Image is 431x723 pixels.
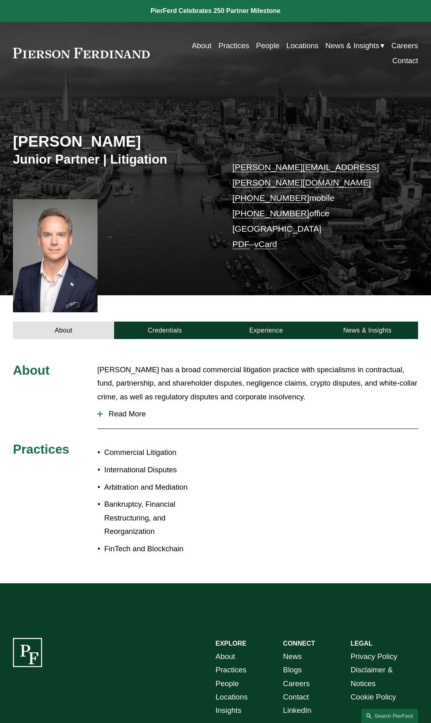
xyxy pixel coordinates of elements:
[219,38,249,53] a: Practices
[232,193,309,203] a: [PHONE_NUMBER]
[350,650,397,663] a: Privacy Policy
[256,38,280,53] a: People
[216,677,239,690] a: People
[254,239,277,249] a: vCard
[232,239,249,249] a: PDF
[283,704,311,717] a: LinkedIn
[104,446,215,459] p: Commercial Litigation
[97,403,418,424] button: Read More
[350,690,396,704] a: Cookie Policy
[392,53,418,68] a: Contact
[287,38,318,53] a: Locations
[13,152,216,168] h3: Junior Partner | Litigation
[325,38,384,53] a: folder dropdown
[104,463,215,476] p: International Disputes
[283,663,301,676] a: Blogs
[283,640,315,647] strong: CONNECT
[232,162,379,187] a: [PERSON_NAME][EMAIL_ADDRESS][PERSON_NAME][DOMAIN_NAME]
[232,209,309,218] a: [PHONE_NUMBER]
[232,160,401,252] p: mobile office [GEOGRAPHIC_DATA] –
[103,409,418,418] span: Read More
[216,640,246,647] strong: EXPLORE
[216,704,242,717] a: Insights
[391,38,418,53] a: Careers
[283,690,309,704] a: Contact
[13,363,49,377] span: About
[361,709,418,723] a: Search this site
[13,442,69,456] span: Practices
[216,663,246,676] a: Practices
[97,363,418,403] p: [PERSON_NAME] has a broad commercial litigation practice with specialisms in contractual, fund, p...
[104,480,215,494] p: Arbitration and Mediation
[283,677,310,690] a: Careers
[104,542,215,555] p: FinTech and Blockchain
[283,650,301,663] a: News
[192,38,211,53] a: About
[350,640,372,647] strong: LEGAL
[216,322,317,339] a: Experience
[104,497,215,538] p: Bankruptcy, Financial Restructuring, and Reorganization
[13,322,114,339] a: About
[216,690,248,704] a: Locations
[317,322,418,339] a: News & Insights
[350,663,418,690] a: Disclaimer & Notices
[325,39,379,52] span: News & Insights
[114,322,215,339] a: Credentials
[13,132,216,151] h2: [PERSON_NAME]
[216,650,235,663] a: About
